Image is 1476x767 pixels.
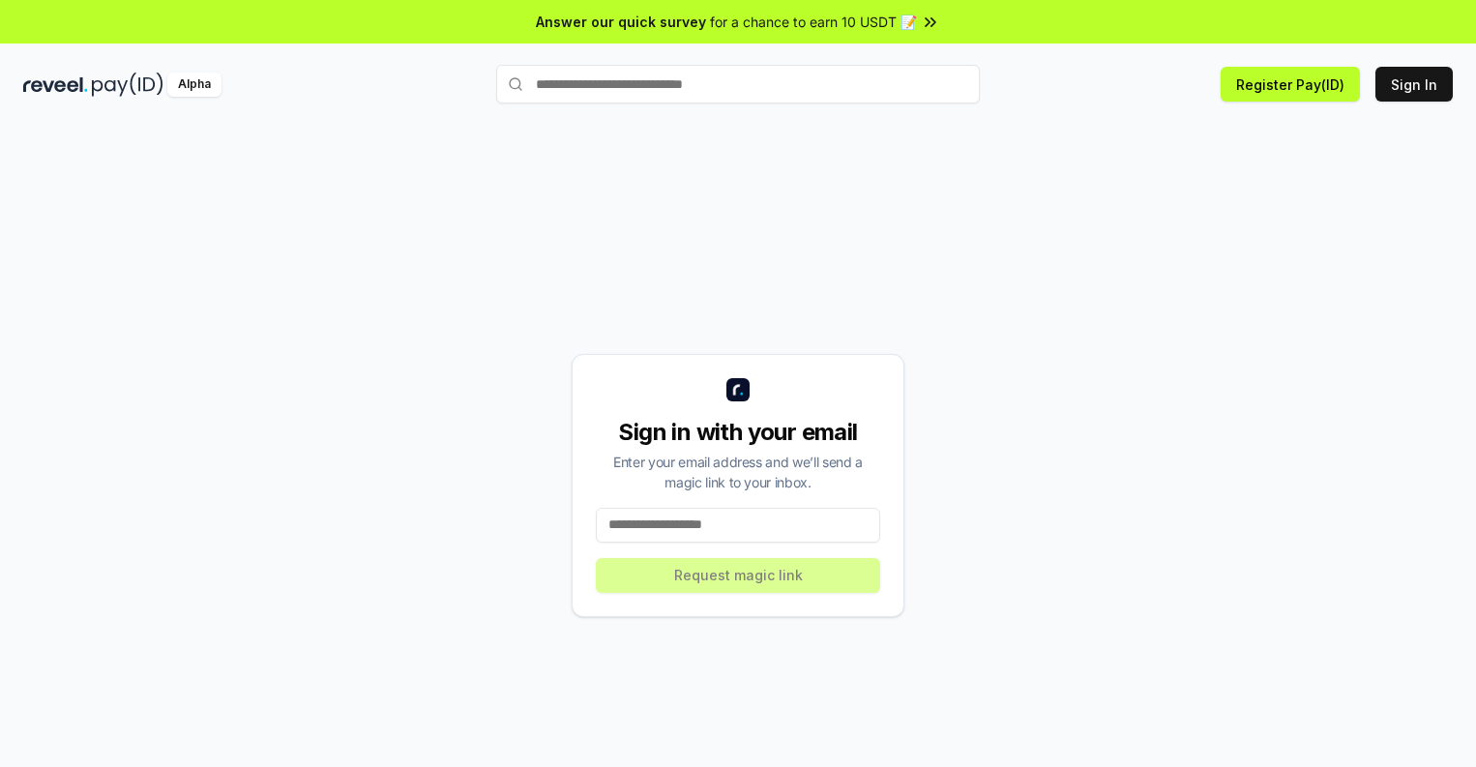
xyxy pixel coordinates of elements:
button: Sign In [1375,67,1453,102]
div: Sign in with your email [596,417,880,448]
div: Alpha [167,73,221,97]
img: reveel_dark [23,73,88,97]
img: pay_id [92,73,163,97]
span: Answer our quick survey [536,12,706,32]
button: Register Pay(ID) [1221,67,1360,102]
span: for a chance to earn 10 USDT 📝 [710,12,917,32]
img: logo_small [726,378,750,401]
div: Enter your email address and we’ll send a magic link to your inbox. [596,452,880,492]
